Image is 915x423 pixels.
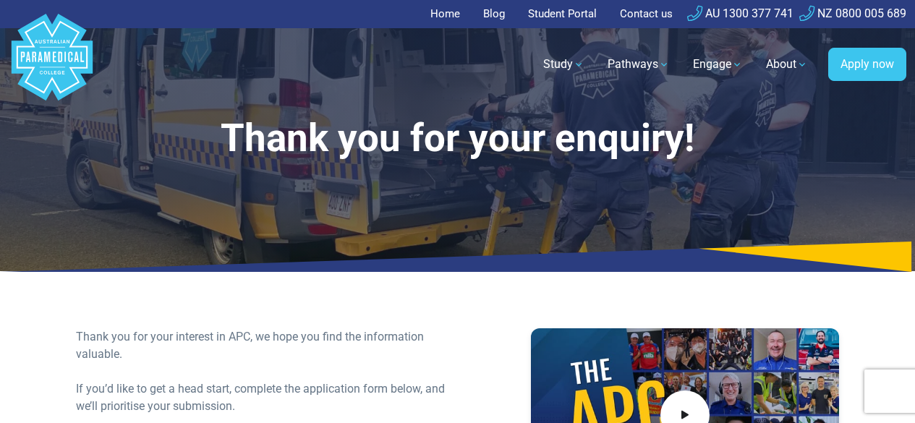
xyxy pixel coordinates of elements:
[828,48,906,81] a: Apply now
[76,328,448,363] div: Thank you for your interest in APC, we hope you find the information valuable.
[799,7,906,20] a: NZ 0800 005 689
[76,380,448,415] div: If you’d like to get a head start, complete the application form below, and we’ll prioritise your...
[684,44,752,85] a: Engage
[535,44,593,85] a: Study
[76,116,839,161] h1: Thank you for your enquiry!
[599,44,678,85] a: Pathways
[9,28,95,101] a: Australian Paramedical College
[757,44,817,85] a: About
[687,7,793,20] a: AU 1300 377 741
